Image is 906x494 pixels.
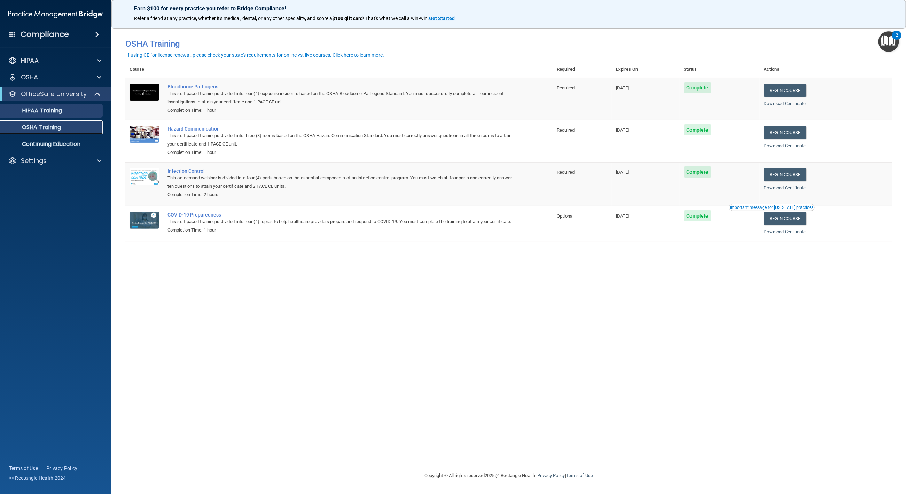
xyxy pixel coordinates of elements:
a: HIPAA [8,56,101,65]
h4: OSHA Training [125,39,892,49]
div: Copyright © All rights reserved 2025 @ Rectangle Health | | [382,464,636,487]
span: [DATE] [616,85,629,91]
strong: Get Started [429,16,455,21]
div: This on-demand webinar is divided into four (4) parts based on the essential components of an inf... [167,174,518,190]
p: HIPAA Training [5,107,62,114]
a: Terms of Use [9,465,38,472]
a: Hazard Communication [167,126,518,132]
div: This self-paced training is divided into four (4) exposure incidents based on the OSHA Bloodborne... [167,89,518,106]
a: Terms of Use [566,473,593,478]
span: Refer a friend at any practice, whether it's medical, dental, or any other speciality, and score a [134,16,332,21]
div: Important message for [US_STATE] practices [730,205,814,210]
span: Complete [684,166,711,178]
a: Download Certificate [764,185,806,190]
p: Continuing Education [5,141,100,148]
div: Completion Time: 1 hour [167,226,518,234]
div: Completion Time: 2 hours [167,190,518,199]
a: Get Started [429,16,456,21]
a: Begin Course [764,212,806,225]
div: Completion Time: 1 hour [167,148,518,157]
a: OSHA [8,73,101,81]
span: [DATE] [616,170,629,175]
a: OfficeSafe University [8,90,101,98]
div: This self-paced training is divided into three (3) rooms based on the OSHA Hazard Communication S... [167,132,518,148]
a: Settings [8,157,101,165]
span: ! That's what we call a win-win. [363,16,429,21]
th: Expires On [612,61,680,78]
a: Bloodborne Pathogens [167,84,518,89]
h4: Compliance [21,30,69,39]
p: Earn $100 for every practice you refer to Bridge Compliance! [134,5,883,12]
p: HIPAA [21,56,39,65]
p: OfficeSafe University [21,90,87,98]
th: Actions [760,61,892,78]
p: Settings [21,157,47,165]
span: Required [557,127,575,133]
a: Begin Course [764,168,806,181]
a: COVID-19 Preparedness [167,212,518,218]
span: Optional [557,213,574,219]
span: [DATE] [616,213,629,219]
p: OSHA [21,73,38,81]
span: Required [557,85,575,91]
p: OSHA Training [5,124,61,131]
span: Required [557,170,575,175]
a: Infection Control [167,168,518,174]
th: Course [125,61,163,78]
strong: $100 gift card [332,16,363,21]
span: Complete [684,124,711,135]
a: Download Certificate [764,101,806,106]
div: If using CE for license renewal, please check your state's requirements for online vs. live cours... [126,53,384,57]
th: Status [680,61,760,78]
span: Complete [684,82,711,93]
span: Complete [684,210,711,221]
div: Completion Time: 1 hour [167,106,518,115]
a: Download Certificate [764,143,806,148]
div: This self-paced training is divided into four (4) topics to help healthcare providers prepare and... [167,218,518,226]
button: Read this if you are a dental practitioner in the state of CA [729,204,815,211]
div: 2 [896,35,898,44]
th: Required [553,61,612,78]
button: Open Resource Center, 2 new notifications [878,31,899,52]
span: Ⓒ Rectangle Health 2024 [9,475,66,481]
img: PMB logo [8,7,103,21]
button: If using CE for license renewal, please check your state's requirements for online vs. live cours... [125,52,385,58]
a: Begin Course [764,84,806,97]
span: [DATE] [616,127,629,133]
a: Privacy Policy [537,473,565,478]
a: Privacy Policy [46,465,78,472]
a: Begin Course [764,126,806,139]
a: Download Certificate [764,229,806,234]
